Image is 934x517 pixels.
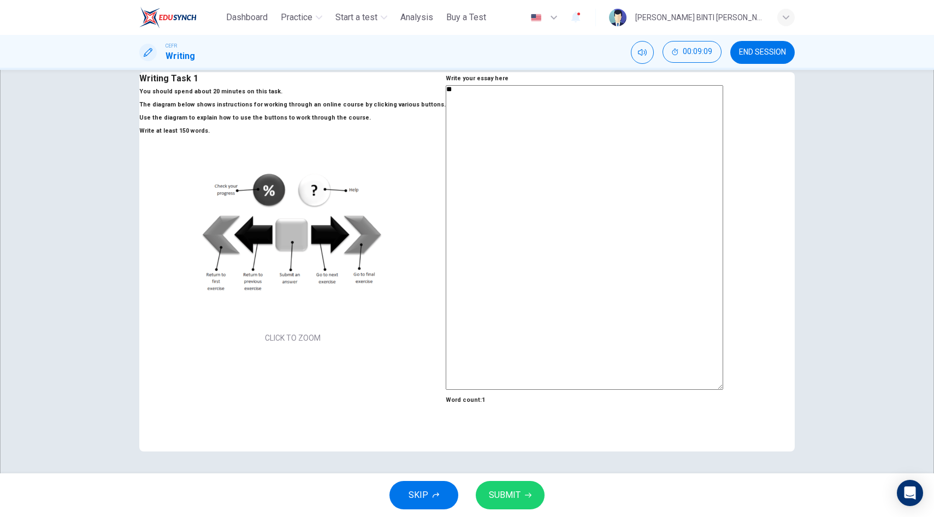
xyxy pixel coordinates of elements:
img: Profile picture [609,9,626,26]
h6: You should spend about 20 minutes on this task. [139,85,446,98]
span: SKIP [409,488,428,503]
span: Analysis [400,11,433,24]
img: ELTC logo [139,7,197,28]
h1: Writing [165,50,195,63]
span: Buy a Test [446,11,486,24]
span: CEFR [165,42,177,50]
button: SKIP [389,481,458,509]
span: 00:09:09 [683,47,712,56]
span: END SESSION [739,48,786,57]
button: Dashboard [222,8,272,27]
h6: Use the diagram to explain how to use the buttons to work through the course. [139,111,446,124]
div: Open Intercom Messenger [897,480,923,506]
h4: Writing Task 1 [139,72,446,85]
a: ELTC logo [139,7,222,28]
h6: The diagram below shows instructions for working through an online course by clicking various but... [139,98,446,111]
button: END SESSION [730,41,795,64]
span: Practice [281,11,312,24]
div: Hide [663,41,722,64]
span: Dashboard [226,11,268,24]
div: Mute [631,41,654,64]
span: SUBMIT [489,488,521,503]
strong: 1 [482,396,485,403]
img: en [529,14,543,22]
h6: Word count : [446,394,723,407]
button: Practice [276,8,327,27]
span: Start a test [335,11,377,24]
strong: Write at least 150 words. [139,127,210,134]
h6: Write your essay here [446,72,723,85]
button: Buy a Test [442,8,490,27]
button: SUBMIT [476,481,545,509]
button: 00:09:09 [663,41,722,63]
div: [PERSON_NAME] BINTI [PERSON_NAME] [635,11,764,24]
button: Analysis [396,8,438,27]
button: Start a test [331,8,392,27]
